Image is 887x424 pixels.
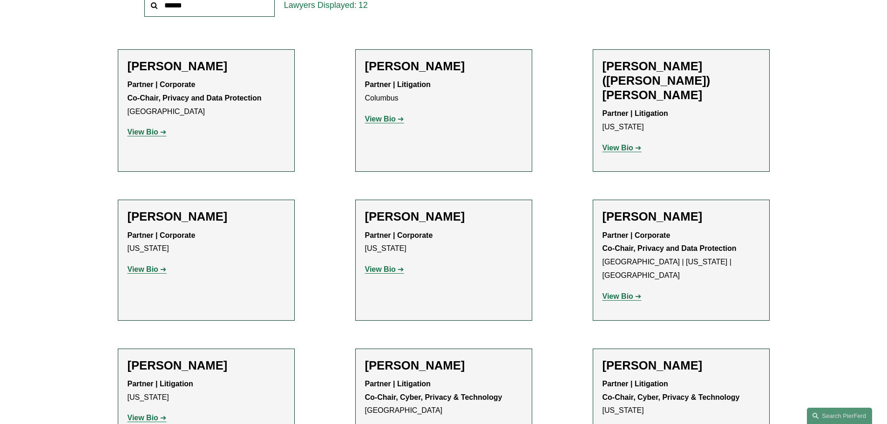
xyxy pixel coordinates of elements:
strong: Partner | Litigation Co-Chair, Cyber, Privacy & Technology [603,380,740,401]
strong: View Bio [603,292,633,300]
p: [US_STATE] [365,229,522,256]
a: View Bio [128,265,167,273]
h2: [PERSON_NAME] ([PERSON_NAME]) [PERSON_NAME] [603,59,760,102]
strong: Partner | Litigation Co-Chair, Cyber, Privacy & Technology [365,380,502,401]
strong: Partner | Corporate [128,231,196,239]
p: [US_STATE] [603,377,760,417]
a: View Bio [365,115,404,123]
h2: [PERSON_NAME] [128,59,285,74]
strong: Partner | Corporate Co-Chair, Privacy and Data Protection [128,81,262,102]
strong: Partner | Corporate [365,231,433,239]
p: [GEOGRAPHIC_DATA] [128,78,285,118]
a: Search this site [807,408,872,424]
h2: [PERSON_NAME] [603,209,760,224]
strong: View Bio [603,144,633,152]
strong: View Bio [365,115,396,123]
strong: Partner | Litigation [128,380,193,388]
strong: Partner | Corporate Co-Chair, Privacy and Data Protection [603,231,737,253]
p: [US_STATE] [603,107,760,134]
h2: [PERSON_NAME] [603,358,760,373]
a: View Bio [603,144,642,152]
h2: [PERSON_NAME] [365,209,522,224]
a: View Bio [128,128,167,136]
p: [GEOGRAPHIC_DATA] | [US_STATE] | [GEOGRAPHIC_DATA] [603,229,760,283]
a: View Bio [365,265,404,273]
p: [US_STATE] [128,229,285,256]
strong: Partner | Litigation [603,109,668,117]
h2: [PERSON_NAME] [128,358,285,373]
p: [GEOGRAPHIC_DATA] [365,377,522,417]
span: 12 [359,0,368,10]
strong: View Bio [128,128,158,136]
strong: View Bio [128,414,158,422]
p: Columbus [365,78,522,105]
h2: [PERSON_NAME] [365,358,522,373]
h2: [PERSON_NAME] [365,59,522,74]
a: View Bio [128,414,167,422]
strong: View Bio [365,265,396,273]
p: [US_STATE] [128,377,285,404]
a: View Bio [603,292,642,300]
strong: View Bio [128,265,158,273]
strong: Partner | Litigation [365,81,431,88]
h2: [PERSON_NAME] [128,209,285,224]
